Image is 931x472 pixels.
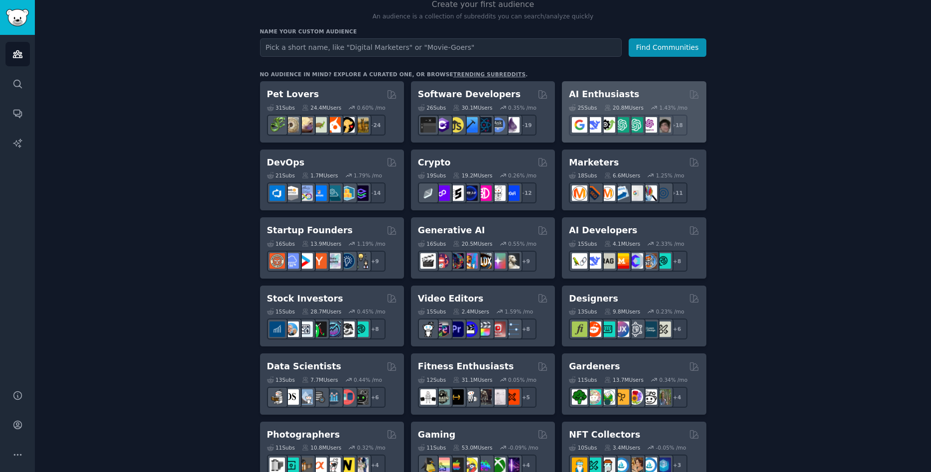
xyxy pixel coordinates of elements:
[434,389,450,405] img: GymMotivation
[659,104,687,111] div: 1.43 % /mo
[490,321,506,337] img: Youtubevideo
[604,104,644,111] div: 20.8M Users
[666,251,687,272] div: + 8
[614,117,629,133] img: chatgpt_promptDesign
[476,321,492,337] img: finalcutpro
[586,253,601,269] img: DeepSeek
[283,389,299,405] img: datascience
[420,185,436,201] img: ethfinance
[614,389,629,405] img: GardeningUK
[462,253,478,269] img: sdforall
[448,185,464,201] img: ethstaker
[490,185,506,201] img: CryptoNews
[490,117,506,133] img: AskComputerScience
[656,240,684,247] div: 2.33 % /mo
[357,104,386,111] div: 0.60 % /mo
[267,104,295,111] div: 31 Sub s
[353,117,369,133] img: dogbreed
[656,321,671,337] img: UX_Design
[283,185,299,201] img: AWS_Certified_Experts
[311,253,327,269] img: ycombinator
[569,104,597,111] div: 25 Sub s
[569,376,597,383] div: 11 Sub s
[365,387,386,408] div: + 6
[516,115,536,136] div: + 19
[516,251,536,272] div: + 9
[283,321,299,337] img: ValueInvesting
[586,185,601,201] img: bigseo
[642,253,657,269] img: llmops
[269,117,285,133] img: herpetology
[628,321,643,337] img: userexperience
[586,321,601,337] img: logodesign
[453,71,526,77] a: trending subreddits
[569,224,637,237] h2: AI Developers
[297,253,313,269] img: startup
[418,240,446,247] div: 16 Sub s
[420,321,436,337] img: gopro
[418,104,446,111] div: 26 Sub s
[569,240,597,247] div: 15 Sub s
[516,387,536,408] div: + 5
[311,321,327,337] img: Trading
[453,308,489,315] div: 2.4M Users
[267,360,341,373] h2: Data Scientists
[508,444,538,451] div: -0.09 % /mo
[656,172,684,179] div: 1.25 % /mo
[453,104,492,111] div: 30.1M Users
[476,389,492,405] img: fitness30plus
[600,253,615,269] img: Rag
[666,182,687,203] div: + 11
[418,308,446,315] div: 15 Sub s
[339,117,355,133] img: PetAdvice
[628,253,643,269] img: OpenSourceAI
[353,185,369,201] img: PlatformEngineers
[656,308,684,315] div: 0.23 % /mo
[283,117,299,133] img: ballpython
[604,240,641,247] div: 4.1M Users
[569,172,597,179] div: 18 Sub s
[325,117,341,133] img: cockatiel
[269,185,285,201] img: azuredevops
[569,157,619,169] h2: Marketers
[420,389,436,405] img: GYM
[260,38,622,57] input: Pick a short name, like "Digital Marketers" or "Movie-Goers"
[572,389,587,405] img: vegetablegardening
[508,172,536,179] div: 0.26 % /mo
[516,318,536,339] div: + 8
[365,251,386,272] div: + 9
[434,185,450,201] img: 0xPolygon
[267,429,340,441] h2: Photographers
[311,185,327,201] img: DevOpsLinks
[628,117,643,133] img: chatgpt_prompts_
[569,360,620,373] h2: Gardeners
[604,172,641,179] div: 6.6M Users
[462,389,478,405] img: weightroom
[504,389,520,405] img: personaltraining
[448,253,464,269] img: deepdream
[656,444,686,451] div: -0.05 % /mo
[269,253,285,269] img: EntrepreneurRideAlong
[628,185,643,201] img: googleads
[260,71,528,78] div: No audience in mind? Explore a curated one, or browse .
[354,172,382,179] div: 1.79 % /mo
[462,185,478,201] img: web3
[666,318,687,339] div: + 6
[354,376,382,383] div: 0.44 % /mo
[600,389,615,405] img: SavageGarden
[572,185,587,201] img: content_marketing
[572,253,587,269] img: LangChain
[311,117,327,133] img: turtle
[508,240,536,247] div: 0.55 % /mo
[666,387,687,408] div: + 4
[297,321,313,337] img: Forex
[339,389,355,405] img: datasets
[628,389,643,405] img: flowers
[476,117,492,133] img: reactnative
[604,308,641,315] div: 9.8M Users
[600,321,615,337] img: UI_Design
[659,376,687,383] div: 0.34 % /mo
[434,321,450,337] img: editors
[353,321,369,337] img: technicalanalysis
[365,182,386,203] div: + 14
